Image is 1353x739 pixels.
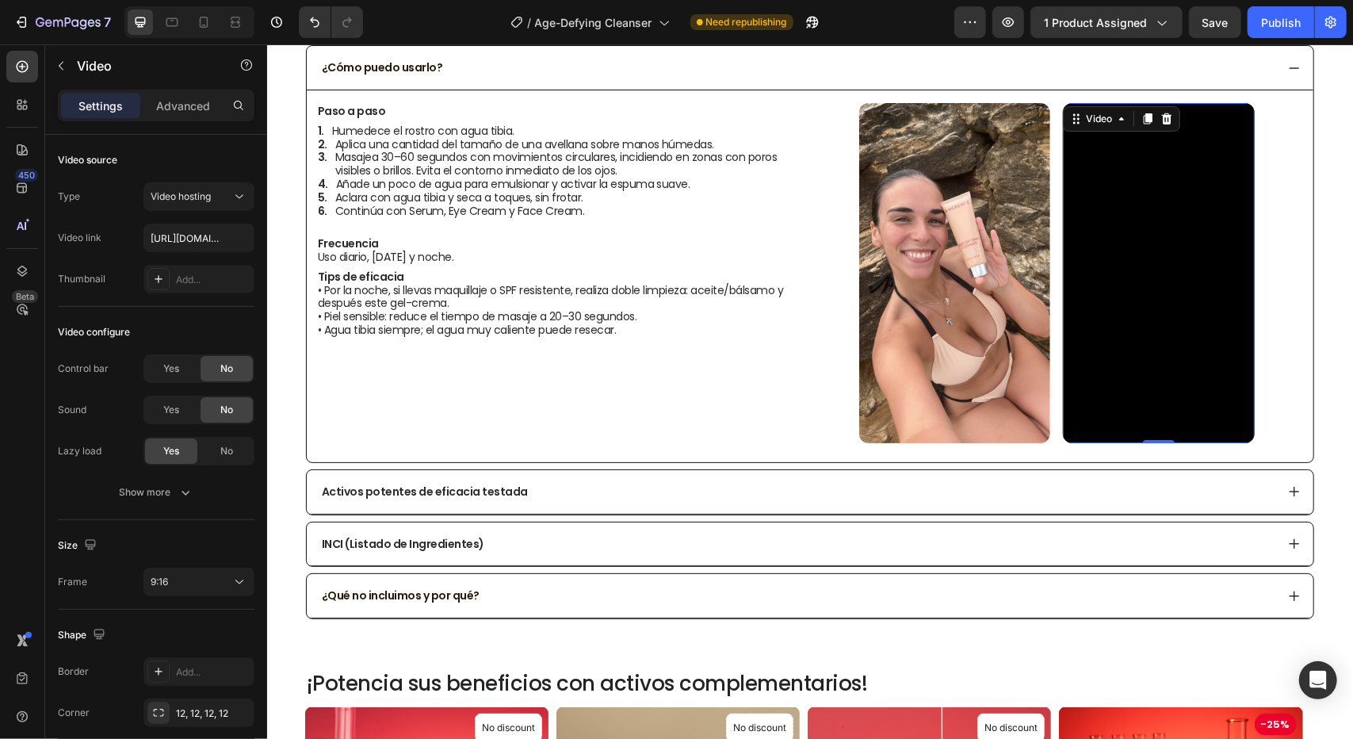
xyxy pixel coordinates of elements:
span: Yes [163,362,179,376]
div: Size [58,535,100,557]
button: 9:16 [143,568,254,596]
span: No [220,444,233,458]
div: Control bar [58,362,109,376]
div: Undo/Redo [299,6,363,38]
div: 450 [15,169,38,182]
div: Corner [58,706,90,720]
div: Border [58,664,89,679]
div: Shape [58,625,109,646]
div: Frame [58,575,87,589]
p: 7 [104,13,111,32]
div: Add... [176,665,250,680]
p: No discount [466,676,519,691]
span: Save [1202,16,1229,29]
button: 7 [6,6,118,38]
pre: -25% [988,669,1030,691]
span: Activos potentes de eficacia testada [55,439,261,455]
span: No [220,362,233,376]
p: Settings [78,98,123,114]
p: No discount [215,676,268,691]
video: Video [796,59,987,399]
div: Lazy load [58,444,101,458]
h2: ¡Potencia sus beneficios con activos complementarios! [38,626,1048,653]
span: Video hosting [151,190,211,202]
div: Publish [1261,14,1301,31]
div: Video configure [58,325,130,339]
div: Beta [12,290,38,303]
div: Type [58,190,80,204]
input: Insert video url here [143,224,254,252]
span: INCI (Listado de Ingredientes) [55,492,217,507]
div: Sound [58,403,86,417]
button: Show more [58,478,254,507]
div: Thumbnail [58,272,105,286]
span: ¿Qué no incluimos y por qué? [55,543,212,559]
button: Video hosting [143,182,254,211]
span: 1 product assigned [1044,14,1147,31]
p: Advanced [156,98,210,114]
div: Open Intercom Messenger [1299,661,1337,699]
div: Show more [120,484,193,500]
span: Yes [163,403,179,417]
p: No discount [717,676,770,691]
span: No [220,403,233,417]
button: Save [1189,6,1241,38]
p: Video [77,56,212,75]
div: Add... [176,273,250,287]
div: Video [816,67,848,82]
span: 9:16 [151,576,168,588]
button: Publish [1248,6,1314,38]
div: Video source [58,153,117,167]
span: / [528,14,532,31]
iframe: Design area [267,44,1353,739]
img: gempages_537263046406440016-c414bfcb-35b4-4734-8b68-907a1ad9b047.png [592,59,783,399]
span: Need republishing [706,15,787,29]
span: Yes [163,444,179,458]
div: Video link [58,231,101,245]
button: 1 product assigned [1030,6,1183,38]
span: Age-Defying Cleanser [535,14,652,31]
div: 12, 12, 12, 12 [176,706,250,721]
